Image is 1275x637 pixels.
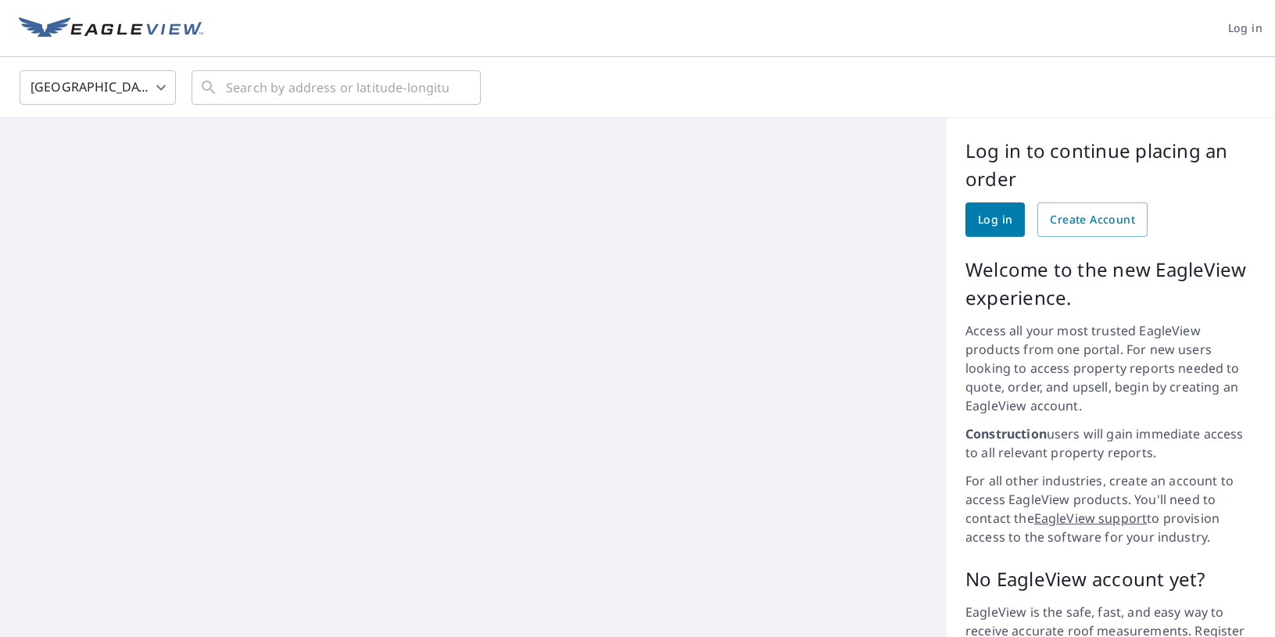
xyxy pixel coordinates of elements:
div: [GEOGRAPHIC_DATA] [20,66,176,109]
span: Create Account [1050,210,1135,230]
a: EagleView support [1034,510,1148,527]
p: No EagleView account yet? [965,565,1256,593]
p: Log in to continue placing an order [965,137,1256,193]
img: EV Logo [19,17,203,41]
span: Log in [1228,19,1262,38]
a: Log in [965,202,1025,237]
strong: Construction [965,425,1047,442]
p: For all other industries, create an account to access EagleView products. You'll need to contact ... [965,471,1256,546]
p: Access all your most trusted EagleView products from one portal. For new users looking to access ... [965,321,1256,415]
p: users will gain immediate access to all relevant property reports. [965,424,1256,462]
span: Log in [978,210,1012,230]
a: Create Account [1037,202,1148,237]
p: Welcome to the new EagleView experience. [965,256,1256,312]
input: Search by address or latitude-longitude [226,66,449,109]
